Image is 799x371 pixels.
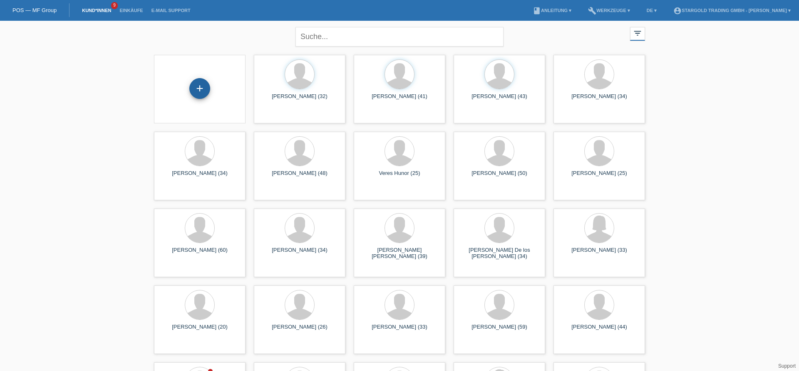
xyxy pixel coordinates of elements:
[111,2,118,9] span: 9
[12,7,57,13] a: POS — MF Group
[460,324,538,337] div: [PERSON_NAME] (59)
[673,7,682,15] i: account_circle
[669,8,795,13] a: account_circleStargold Trading GmbH - [PERSON_NAME] ▾
[115,8,147,13] a: Einkäufe
[633,29,642,38] i: filter_list
[533,7,541,15] i: book
[360,93,439,106] div: [PERSON_NAME] (41)
[147,8,195,13] a: E-Mail Support
[261,170,339,183] div: [PERSON_NAME] (48)
[360,247,439,260] div: [PERSON_NAME] [PERSON_NAME] (39)
[560,247,638,260] div: [PERSON_NAME] (33)
[190,81,210,96] div: Kund*in hinzufügen
[295,27,504,47] input: Suche...
[560,324,638,337] div: [PERSON_NAME] (44)
[261,93,339,106] div: [PERSON_NAME] (32)
[560,93,638,106] div: [PERSON_NAME] (34)
[460,170,538,183] div: [PERSON_NAME] (50)
[161,247,239,260] div: [PERSON_NAME] (60)
[588,7,596,15] i: build
[161,170,239,183] div: [PERSON_NAME] (34)
[78,8,115,13] a: Kund*innen
[161,324,239,337] div: [PERSON_NAME] (20)
[584,8,634,13] a: buildWerkzeuge ▾
[529,8,576,13] a: bookAnleitung ▾
[560,170,638,183] div: [PERSON_NAME] (25)
[460,93,538,106] div: [PERSON_NAME] (43)
[261,247,339,260] div: [PERSON_NAME] (34)
[643,8,661,13] a: DE ▾
[460,247,538,260] div: [PERSON_NAME] De los [PERSON_NAME] (34)
[261,324,339,337] div: [PERSON_NAME] (26)
[360,170,439,183] div: Veres Hunor (25)
[360,324,439,337] div: [PERSON_NAME] (33)
[778,363,796,369] a: Support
